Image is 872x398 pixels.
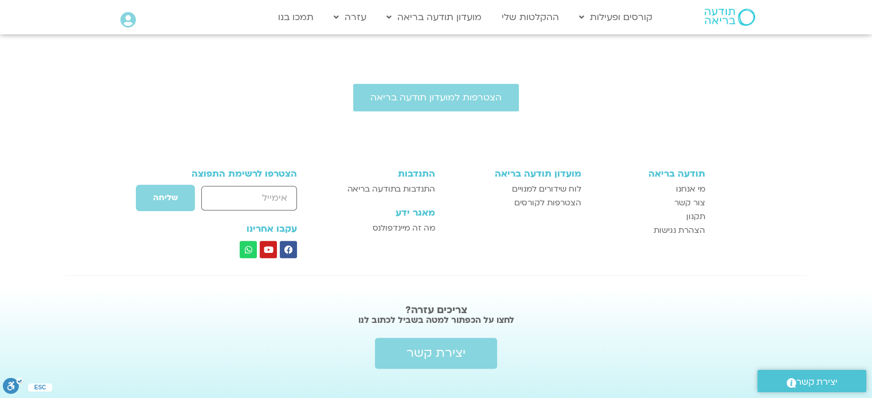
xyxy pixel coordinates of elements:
a: תמכו בנו [272,6,319,28]
a: עזרה [328,6,372,28]
span: צור קשר [674,196,705,210]
a: לוח שידורים למנויים [447,182,581,196]
a: תקנון [593,210,705,224]
button: שליחה [135,184,195,212]
input: אימייל [201,186,297,210]
a: יצירת קשר [375,338,497,369]
a: מועדון תודעה בריאה [381,6,487,28]
span: התנדבות בתודעה בריאה [347,182,435,196]
h3: הצטרפו לרשימת התפוצה [167,169,298,179]
span: יצירת קשר [796,374,838,390]
span: מי אנחנו [676,182,705,196]
h3: מועדון תודעה בריאה [447,169,581,179]
a: צור קשר [593,196,705,210]
h3: מאגר ידע [329,208,435,218]
h2: לחצו על הכפתור למטה בשביל לכתוב לנו [138,314,734,326]
span: תקנון [686,210,705,224]
h2: צריכים עזרה? [138,305,734,316]
span: יצירת קשר [406,346,466,360]
a: הצהרת נגישות [593,224,705,237]
span: לוח שידורים למנויים [512,182,581,196]
h3: עקבו אחרינו [167,224,298,234]
img: תודעה בריאה [705,9,755,26]
h3: תודעה בריאה [593,169,705,179]
a: יצירת קשר [757,370,866,392]
a: הצטרפות לקורסים [447,196,581,210]
a: מי אנחנו [593,182,705,196]
span: שליחה [153,193,178,202]
a: קורסים ופעילות [573,6,658,28]
a: התנדבות בתודעה בריאה [329,182,435,196]
form: טופס חדש [167,184,298,217]
h3: התנדבות [329,169,435,179]
span: הצטרפות למועדון תודעה בריאה [370,92,502,103]
a: מה זה מיינדפולנס [329,221,435,235]
span: מה זה מיינדפולנס [373,221,435,235]
a: הצטרפות למועדון תודעה בריאה [353,84,519,111]
span: הצטרפות לקורסים [514,196,581,210]
a: ההקלטות שלי [496,6,565,28]
span: הצהרת נגישות [654,224,705,237]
